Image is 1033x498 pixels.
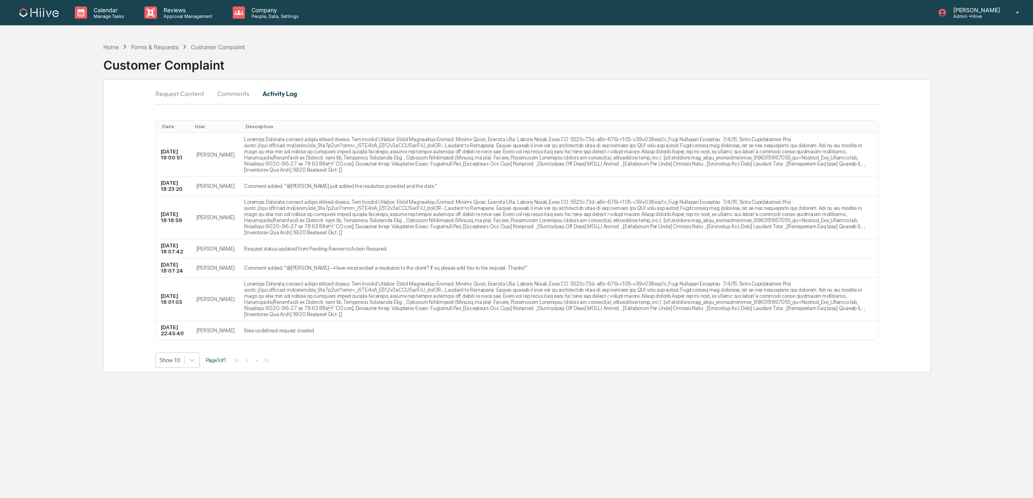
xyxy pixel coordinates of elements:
[157,13,216,19] p: Approval Management
[192,133,240,177] td: [PERSON_NAME]
[262,357,271,364] button: >|
[211,84,256,103] button: Comments
[246,124,875,129] div: Toggle SortBy
[20,8,59,17] img: logo
[162,124,188,129] div: Toggle SortBy
[192,196,240,239] td: [PERSON_NAME]
[947,7,1004,13] p: [PERSON_NAME]
[155,84,211,103] button: Request Content
[156,177,192,196] td: [DATE] 18:23:20
[1007,471,1029,493] iframe: Open customer support
[157,7,216,13] p: Reviews
[103,51,1033,72] div: Customer Complaint
[239,277,878,321] td: Loremips Dolorsita consect adipis elitsed doeius. Tem Incidid Utlabor: Etdol Magnaaliqu Enimad: M...
[245,13,303,19] p: People, Data, Settings
[947,13,1004,19] p: Admin • Hiive
[156,277,192,321] td: [DATE] 18:01:03
[239,133,878,177] td: Loremips Dolorsita consect adipis elitsed doeius. Tem Incidid Utlabor: Etdol Magnaaliqu Enimad: M...
[239,258,878,277] td: Comment added: "@[PERSON_NAME]—Have we provided a resolution to the client? ​If so, please add th...
[87,7,128,13] p: Calendar
[243,357,251,364] button: <
[195,124,236,129] div: Toggle SortBy
[156,133,192,177] td: [DATE] 19:00:51
[256,84,304,103] button: Activity Log
[232,357,242,364] button: |<
[192,321,240,340] td: [PERSON_NAME]
[191,44,245,50] div: Customer Complaint
[156,239,192,258] td: [DATE] 18:07:42
[155,84,878,103] div: secondary tabs example
[156,196,192,239] td: [DATE] 18:18:59
[239,196,878,239] td: Loremips Dolorsita consect adipis elitsed doeius. Tem Incidid Utlabor: Etdol Magnaaliqu Enimad: M...
[103,44,119,50] div: Home
[192,177,240,196] td: [PERSON_NAME]
[245,7,303,13] p: Company
[206,357,226,363] span: Page 1 of 1
[239,321,878,340] td: New undefined request created.
[239,177,878,196] td: Comment added: "@[PERSON_NAME] just added the resolution provided and the date.​"
[131,44,179,50] div: Forms & Requests
[156,321,192,340] td: [DATE] 22:45:40
[156,258,192,277] td: [DATE] 18:07:24
[252,357,260,364] button: >
[239,239,878,258] td: Request status updated from Pending Review to Action Required.
[192,277,240,321] td: [PERSON_NAME]
[192,258,240,277] td: [PERSON_NAME]
[192,239,240,258] td: [PERSON_NAME]
[87,13,128,19] p: Manage Tasks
